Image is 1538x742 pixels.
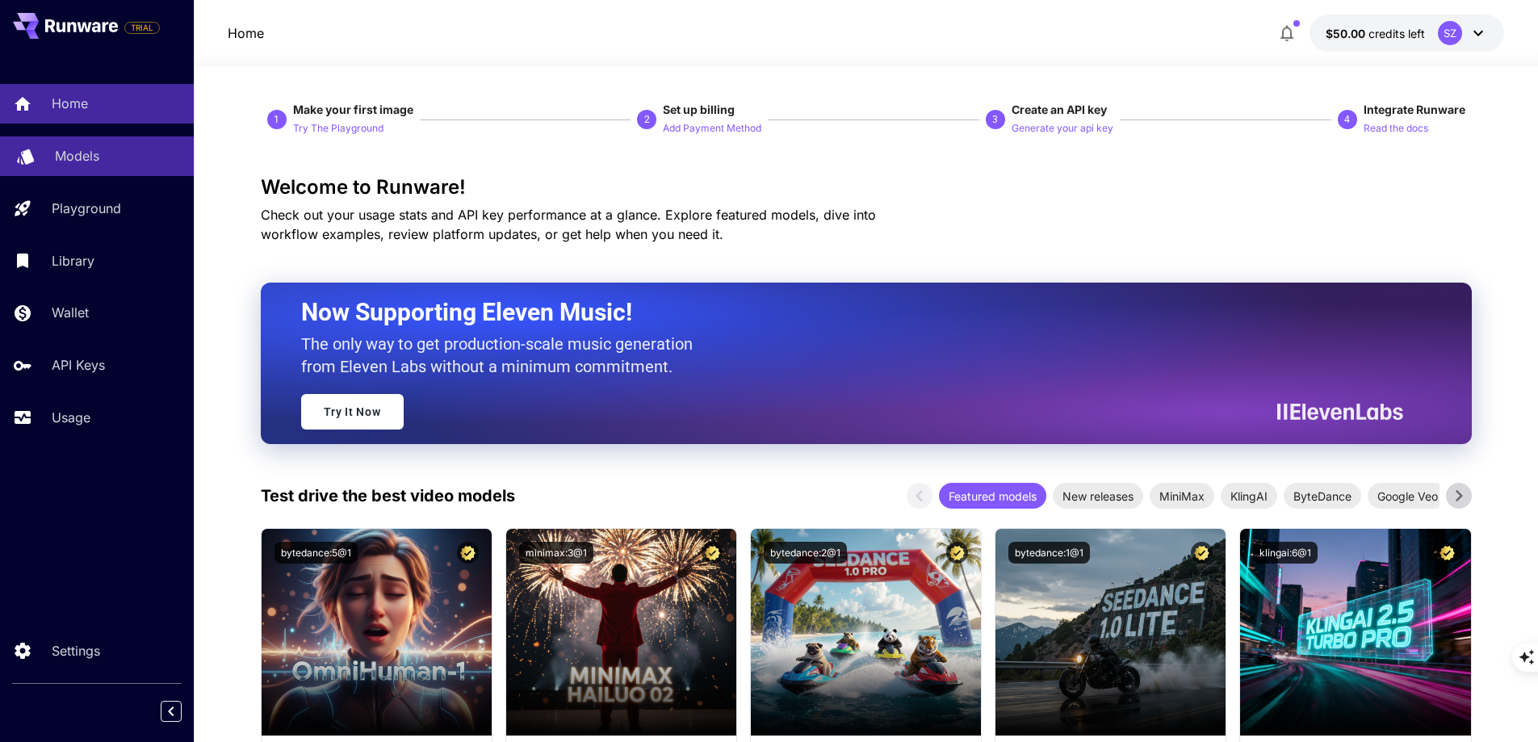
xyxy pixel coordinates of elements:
p: Models [55,146,99,166]
div: MiniMax [1150,483,1214,509]
button: Certified Model – Vetted for best performance and includes a commercial license. [457,542,479,564]
button: Certified Model – Vetted for best performance and includes a commercial license. [702,542,723,564]
button: Collapse sidebar [161,701,182,722]
button: Certified Model – Vetted for best performance and includes a commercial license. [1436,542,1458,564]
span: New releases [1053,488,1143,505]
button: Try The Playground [293,118,383,137]
span: Make your first image [293,103,413,116]
span: Add your payment card to enable full platform functionality. [124,18,160,37]
img: alt [262,529,492,736]
span: KlingAI [1221,488,1277,505]
span: Integrate Runware [1364,103,1465,116]
img: alt [1240,529,1470,736]
span: Create an API key [1012,103,1107,116]
button: Generate your api key [1012,118,1113,137]
div: KlingAI [1221,483,1277,509]
p: 4 [1344,112,1350,127]
span: Check out your usage stats and API key performance at a glance. Explore featured models, dive int... [261,207,876,242]
h2: Now Supporting Eleven Music! [301,297,1391,328]
div: Featured models [939,483,1046,509]
a: Home [228,23,264,43]
button: bytedance:1@1 [1008,542,1090,564]
p: Playground [52,199,121,218]
span: Set up billing [663,103,735,116]
span: credits left [1368,27,1425,40]
button: Certified Model – Vetted for best performance and includes a commercial license. [946,542,968,564]
p: Usage [52,408,90,427]
img: alt [506,529,736,736]
span: $50.00 [1326,27,1368,40]
p: API Keys [52,355,105,375]
p: Test drive the best video models [261,484,515,508]
p: Generate your api key [1012,121,1113,136]
p: Add Payment Method [663,121,761,136]
div: ByteDance [1284,483,1361,509]
p: Home [52,94,88,113]
button: bytedance:2@1 [764,542,847,564]
p: 2 [644,112,650,127]
p: Try The Playground [293,121,383,136]
div: Google Veo [1368,483,1448,509]
span: MiniMax [1150,488,1214,505]
p: Wallet [52,303,89,322]
button: bytedance:5@1 [274,542,358,564]
p: The only way to get production-scale music generation from Eleven Labs without a minimum commitment. [301,333,705,378]
p: Settings [52,641,100,660]
h3: Welcome to Runware! [261,176,1472,199]
button: Read the docs [1364,118,1428,137]
span: ByteDance [1284,488,1361,505]
button: klingai:6@1 [1253,542,1318,564]
button: Certified Model – Vetted for best performance and includes a commercial license. [1191,542,1213,564]
a: Try It Now [301,394,404,430]
p: 1 [274,112,279,127]
span: Google Veo [1368,488,1448,505]
button: $50.00SZ [1310,15,1504,52]
p: Library [52,251,94,270]
img: alt [751,529,981,736]
button: minimax:3@1 [519,542,593,564]
div: $50.00 [1326,25,1425,42]
nav: breadcrumb [228,23,264,43]
button: Add Payment Method [663,118,761,137]
span: TRIAL [125,22,159,34]
span: Featured models [939,488,1046,505]
p: 3 [992,112,998,127]
div: SZ [1438,21,1462,45]
div: New releases [1053,483,1143,509]
img: alt [995,529,1226,736]
div: Collapse sidebar [173,697,194,726]
p: Read the docs [1364,121,1428,136]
